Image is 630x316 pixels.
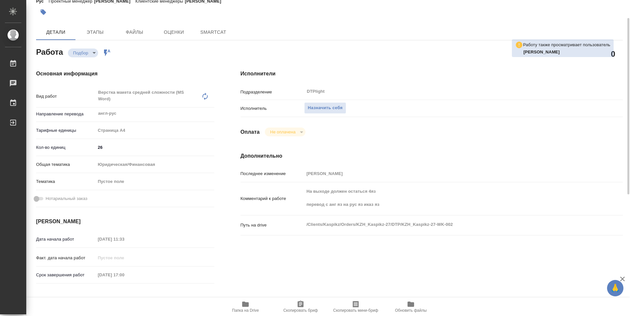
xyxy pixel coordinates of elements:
[95,125,214,136] div: Страница А4
[241,105,304,112] p: Исполнитель
[36,46,63,57] h2: Работа
[36,127,95,134] p: Тарифные единицы
[68,49,98,57] div: Подбор
[36,70,214,78] h4: Основная информация
[241,152,623,160] h4: Дополнительно
[36,236,95,243] p: Дата начала работ
[283,308,318,313] span: Скопировать бриф
[158,28,190,36] span: Оценки
[273,298,328,316] button: Скопировать бриф
[523,42,610,48] p: Работу также просматривает пользователь
[95,176,214,187] div: Пустое поле
[95,143,214,152] input: ✎ Введи что-нибудь
[304,186,591,210] textarea: На выходе должен остаться 4яз перевод с анг яз на рус яз иказ яз
[36,161,95,168] p: Общая тематика
[71,50,90,56] button: Подбор
[232,308,259,313] span: Папка на Drive
[607,280,623,296] button: 🙏
[241,128,260,136] h4: Оплата
[36,144,95,151] p: Кол-во единиц
[395,308,427,313] span: Обновить файлы
[36,255,95,261] p: Факт. дата начала работ
[98,178,206,185] div: Пустое поле
[304,102,346,114] button: Назначить себя
[95,295,153,305] input: Пустое поле
[383,298,438,316] button: Обновить файлы
[241,170,304,177] p: Последнее изменение
[40,28,72,36] span: Детали
[241,195,304,202] p: Комментарий к работе
[36,93,95,100] p: Вид работ
[36,178,95,185] p: Тематика
[95,159,214,170] div: Юридическая/Финансовая
[198,28,229,36] span: SmartCat
[36,111,95,117] p: Направление перевода
[95,253,153,263] input: Пустое поле
[523,49,610,55] p: Ямковенко Вера
[265,128,305,136] div: Подбор
[241,222,304,228] p: Путь на drive
[304,219,591,230] textarea: /Clients/Kaspikz/Orders/KZH_Kaspikz-27/DTP/KZH_Kaspikz-27-WK-002
[36,5,51,19] button: Добавить тэг
[79,28,111,36] span: Этапы
[610,281,621,295] span: 🙏
[333,308,378,313] span: Скопировать мини-бриф
[328,298,383,316] button: Скопировать мини-бриф
[95,234,153,244] input: Пустое поле
[241,70,623,78] h4: Исполнители
[36,297,95,304] p: Факт. срок заверш. работ
[218,298,273,316] button: Папка на Drive
[268,129,297,135] button: Не оплачена
[241,89,304,95] p: Подразделение
[36,272,95,278] p: Срок завершения работ
[523,49,560,54] b: [PERSON_NAME]
[46,195,87,202] span: Нотариальный заказ
[36,218,214,226] h4: [PERSON_NAME]
[95,270,153,280] input: Пустое поле
[304,169,591,178] input: Пустое поле
[308,104,343,112] span: Назначить себя
[119,28,150,36] span: Файлы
